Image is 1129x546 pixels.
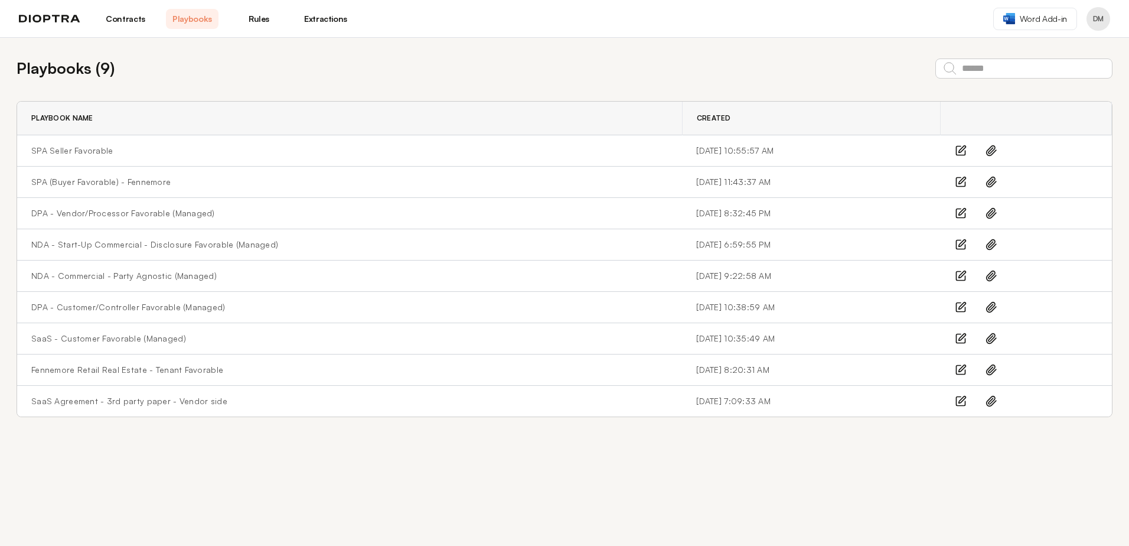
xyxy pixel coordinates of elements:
a: SaaS - Customer Favorable (Managed) [31,333,186,344]
td: [DATE] 10:55:57 AM [682,135,940,167]
a: Contracts [99,9,152,29]
a: Extractions [299,9,352,29]
td: [DATE] 10:35:49 AM [682,323,940,355]
a: Playbooks [166,9,218,29]
img: word [1003,13,1015,24]
button: Profile menu [1086,7,1110,31]
td: [DATE] 10:38:59 AM [682,292,940,323]
a: SPA Seller Favorable [31,145,113,157]
a: Fennemore Retail Real Estate - Tenant Favorable [31,364,223,376]
a: DPA - Vendor/Processor Favorable (Managed) [31,207,215,219]
td: [DATE] 8:32:45 PM [682,198,940,229]
img: logo [19,15,80,23]
a: DPA - Customer/Controller Favorable (Managed) [31,301,226,313]
a: SPA (Buyer Favorable) - Fennemore [31,176,171,188]
a: NDA - Commercial - Party Agnostic (Managed) [31,270,217,282]
td: [DATE] 9:22:58 AM [682,261,940,292]
td: [DATE] 7:09:33 AM [682,386,940,417]
span: Playbook Name [31,113,93,123]
td: [DATE] 8:20:31 AM [682,355,940,386]
a: Word Add-in [993,8,1077,30]
span: Word Add-in [1020,13,1067,25]
a: Rules [233,9,285,29]
td: [DATE] 11:43:37 AM [682,167,940,198]
td: [DATE] 6:59:55 PM [682,229,940,261]
a: SaaS Agreement - 3rd party paper - Vendor side [31,395,227,407]
h2: Playbooks ( 9 ) [17,57,115,80]
a: NDA - Start-Up Commercial - Disclosure Favorable (Managed) [31,239,278,251]
span: Created [697,113,731,123]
